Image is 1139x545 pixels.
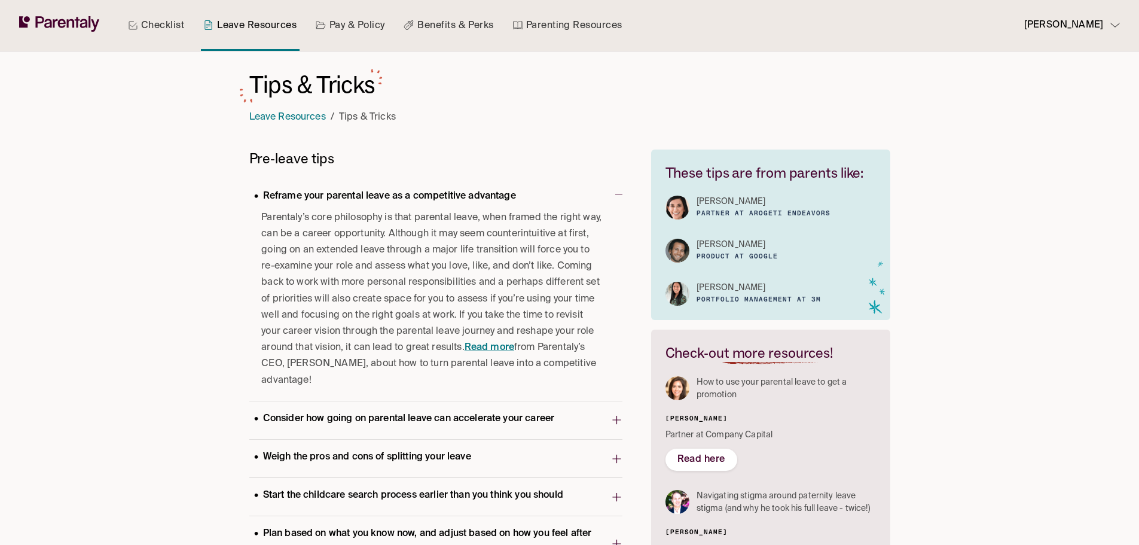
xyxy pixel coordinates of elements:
[249,179,622,209] button: Reframe your parental leave as a competitive advantage
[665,413,876,425] h6: [PERSON_NAME]
[697,239,778,251] a: [PERSON_NAME]
[665,344,876,361] h6: Check-out more resources!
[697,490,876,515] p: Navigating stigma around paternity leave stigma (and why he took his full leave - twice!)
[697,196,830,208] a: [PERSON_NAME]
[249,112,326,122] a: Leave Resources
[697,376,876,401] p: How to use your parental leave to get a promotion
[697,294,821,306] h6: Portfolio Management at 3M
[249,150,622,167] h6: Pre-leave tips
[249,449,476,465] p: Weigh the pros and cons of splitting your leave
[665,164,876,181] h6: These tips are from parents like:
[339,109,396,126] p: Tips & Tricks
[249,478,622,516] button: Start the childcare search process earlier than you think you should
[697,282,821,294] a: [PERSON_NAME]
[697,282,766,294] p: [PERSON_NAME]
[697,208,830,220] h6: Partner at Arogeti Endeavors
[261,210,603,389] span: Parentaly’s core philosophy is that parental leave, when framed the right way, can be a career op...
[677,455,725,464] span: Read here
[465,343,514,352] a: Read more
[665,527,876,538] h6: [PERSON_NAME]
[331,109,334,126] li: /
[249,401,622,439] button: Consider how going on parental leave can accelerate your career
[665,449,737,471] button: Read here
[249,411,560,427] p: Consider how going on parental leave can accelerate your career
[677,453,725,466] a: Read here
[249,488,568,504] p: Start the childcare search process earlier than you think you should
[697,251,778,263] h6: Product at Google
[249,188,521,205] p: Reframe your parental leave as a competitive advantage
[249,70,375,99] h1: Tips & Tricks
[249,440,622,477] button: Weigh the pros and cons of splitting your leave
[697,239,766,251] p: [PERSON_NAME]
[665,429,876,442] p: Partner at Company Capital
[697,196,766,208] p: [PERSON_NAME]
[1024,17,1103,34] p: [PERSON_NAME]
